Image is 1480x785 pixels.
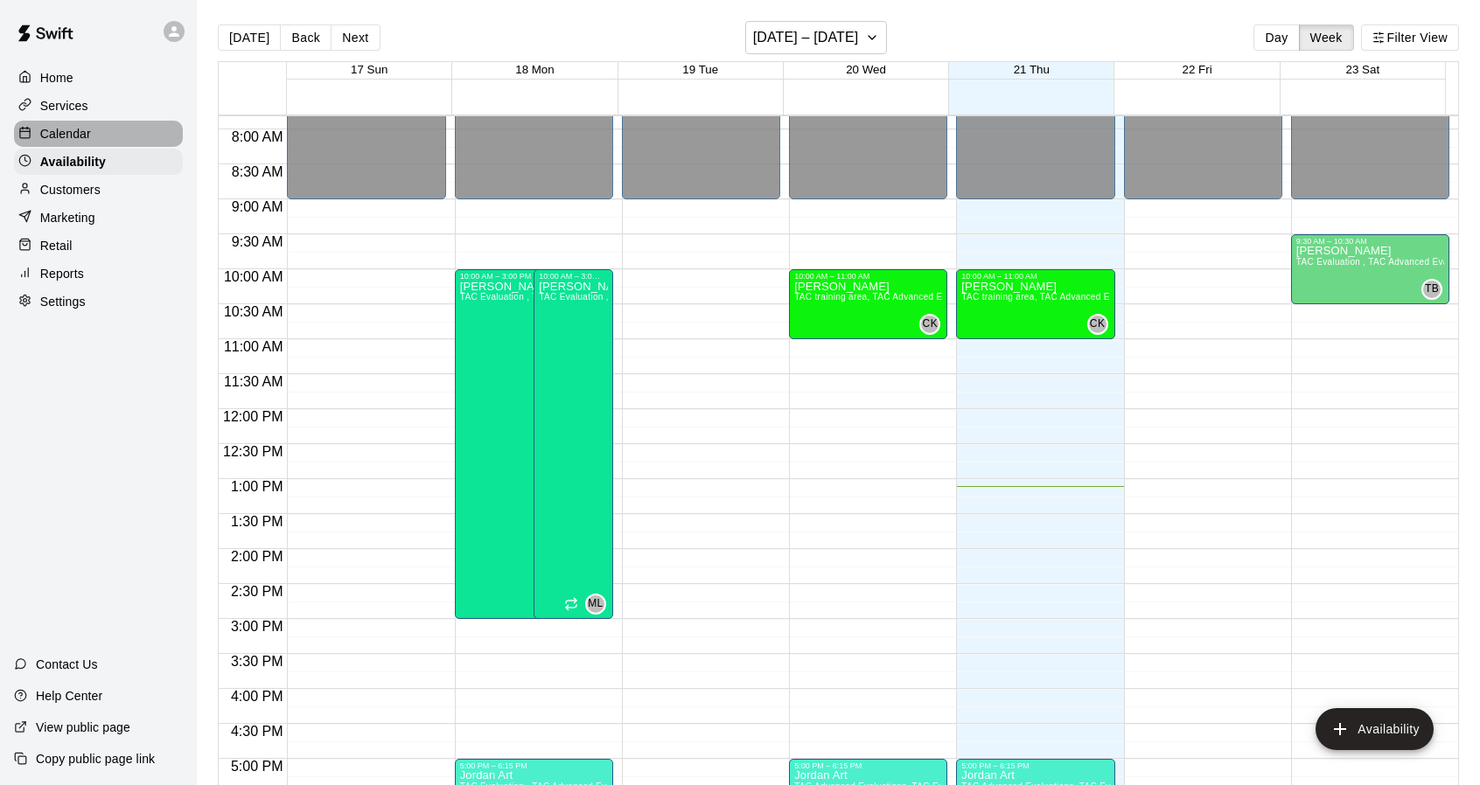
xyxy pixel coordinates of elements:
span: 5:00 PM [227,759,288,774]
p: Marketing [40,209,95,226]
div: 10:00 AM – 11:00 AM: Available [956,269,1114,339]
a: Marketing [14,205,183,231]
span: 10:30 AM [220,304,288,319]
span: 11:30 AM [220,374,288,389]
button: 17 Sun [351,63,387,76]
button: Back [280,24,332,51]
span: 3:30 PM [227,654,288,669]
button: [DATE] [218,24,281,51]
div: 5:00 PM – 6:15 PM [794,761,942,770]
span: 8:00 AM [227,129,288,144]
div: Collin Kiernan [919,314,940,335]
span: TAC training area, TAC Advanced Evaluations [794,292,985,302]
span: TAC Evaluation , TAC Advanced Evaluations [460,292,645,302]
p: Home [40,69,73,87]
a: Availability [14,149,183,175]
span: 9:30 AM [227,234,288,249]
button: 21 Thu [1014,63,1050,76]
span: 4:00 PM [227,689,288,704]
span: TAC Evaluation , TAC Advanced Evaluations [539,292,723,302]
div: 10:00 AM – 3:00 PM: Available [455,269,590,619]
p: Help Center [36,687,102,705]
div: 10:00 AM – 3:00 PM [460,272,584,281]
p: Settings [40,293,86,310]
span: TAC training area, TAC Advanced Evaluations [961,292,1152,302]
a: Customers [14,177,183,203]
div: 10:00 AM – 3:00 PM: Available [534,269,613,619]
button: 20 Wed [846,63,886,76]
button: 23 Sat [1346,63,1380,76]
p: Calendar [40,125,91,142]
span: CK [923,316,938,333]
div: 10:00 AM – 3:00 PM [539,272,608,281]
span: TB [1425,281,1439,298]
button: Next [331,24,380,51]
h6: [DATE] – [DATE] [753,25,859,50]
button: Day [1253,24,1299,51]
button: 22 Fri [1183,63,1212,76]
button: 19 Tue [682,63,718,76]
a: Retail [14,233,183,259]
p: Availability [40,153,106,170]
p: Customers [40,181,101,198]
span: 10:00 AM [220,269,288,284]
span: 4:30 PM [227,724,288,739]
p: Reports [40,265,84,282]
div: 5:00 PM – 6:15 PM [961,761,1109,770]
div: Todd Burdette [1421,279,1442,300]
p: View public page [36,719,130,736]
div: 10:00 AM – 11:00 AM [961,272,1109,281]
div: Mike Lembo [585,594,606,615]
span: 12:00 PM [219,409,287,424]
a: Home [14,65,183,91]
div: 10:00 AM – 11:00 AM: Available [789,269,947,339]
p: Contact Us [36,656,98,673]
a: Services [14,93,183,119]
div: 5:00 PM – 6:15 PM [460,761,608,770]
div: Collin Kiernan [1087,314,1108,335]
span: ML [588,595,603,613]
div: 10:00 AM – 11:00 AM [794,272,942,281]
span: CK [1090,316,1105,333]
span: 2:30 PM [227,584,288,599]
span: 12:30 PM [219,444,287,459]
span: 8:30 AM [227,164,288,179]
button: Filter View [1361,24,1459,51]
div: 9:30 AM – 10:30 AM: Available [1291,234,1449,304]
span: 11:00 AM [220,339,288,354]
a: Settings [14,288,183,315]
button: Week [1299,24,1354,51]
p: Retail [40,237,73,254]
p: Services [40,97,88,115]
div: 9:30 AM – 10:30 AM [1296,237,1444,246]
a: Reports [14,261,183,287]
span: 9:00 AM [227,199,288,214]
span: 3:00 PM [227,619,288,634]
button: [DATE] – [DATE] [745,21,888,54]
span: 1:30 PM [227,514,288,529]
span: Recurring availability [564,597,578,611]
a: Calendar [14,121,183,147]
span: 2:00 PM [227,549,288,564]
button: add [1316,708,1434,750]
button: 18 Mon [515,63,554,76]
p: Copy public page link [36,750,155,768]
span: 1:00 PM [227,479,288,494]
